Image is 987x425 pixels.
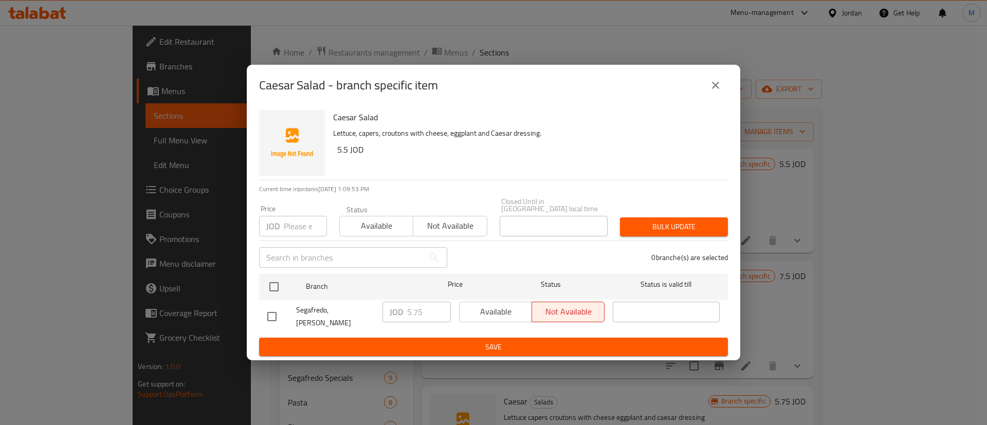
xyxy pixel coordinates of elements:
span: Status [498,278,605,291]
p: Lettuce, capers, croutons with cheese, eggplant and Caesar dressing. [333,127,720,140]
p: Current time in Jordan is [DATE] 1:09:53 PM [259,184,728,194]
button: Not available [413,216,487,236]
button: Available [339,216,413,236]
span: Bulk update [628,220,720,233]
span: Branch [306,280,413,293]
h6: 5.5 JOD [337,142,720,157]
span: Segafredo, [PERSON_NAME] [296,304,374,329]
p: JOD [390,306,403,318]
input: Please enter price [407,302,451,322]
input: Please enter price [284,216,327,236]
p: JOD [266,220,280,232]
button: Bulk update [620,217,728,236]
span: Not available [417,218,483,233]
p: 0 branche(s) are selected [651,252,728,263]
h2: Caesar Salad - branch specific item [259,77,438,94]
button: Save [259,338,728,357]
span: Status is valid till [613,278,720,291]
input: Search in branches [259,247,424,268]
span: Save [267,341,720,354]
img: Caesar Salad [259,110,325,176]
button: close [703,73,728,98]
span: Price [421,278,489,291]
h6: Caesar Salad [333,110,720,124]
span: Available [344,218,409,233]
